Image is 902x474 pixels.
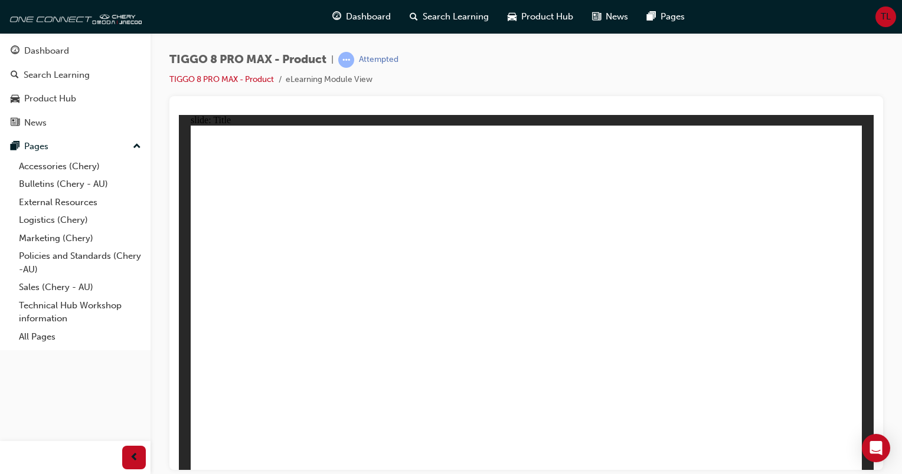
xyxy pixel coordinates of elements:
[14,229,146,248] a: Marketing (Chery)
[6,5,142,28] img: oneconnect
[638,5,694,29] a: pages-iconPages
[400,5,498,29] a: search-iconSearch Learning
[169,74,274,84] a: TIGGO 8 PRO MAX - Product
[323,5,400,29] a: guage-iconDashboard
[24,68,90,82] div: Search Learning
[332,9,341,24] span: guage-icon
[521,10,573,24] span: Product Hub
[410,9,418,24] span: search-icon
[5,136,146,157] button: Pages
[169,53,326,67] span: TIGGO 8 PRO MAX - Product
[11,94,19,104] span: car-icon
[5,40,146,62] a: Dashboard
[875,6,896,27] button: TL
[24,44,69,58] div: Dashboard
[5,112,146,134] a: News
[14,297,146,328] a: Technical Hub Workshop information
[862,434,890,462] div: Open Intercom Messenger
[11,46,19,57] span: guage-icon
[606,10,628,24] span: News
[11,118,19,129] span: news-icon
[14,328,146,346] a: All Pages
[130,450,139,465] span: prev-icon
[661,10,685,24] span: Pages
[14,175,146,193] a: Bulletins (Chery - AU)
[24,116,47,130] div: News
[5,64,146,86] a: Search Learning
[14,193,146,212] a: External Resources
[14,211,146,229] a: Logistics (Chery)
[11,141,19,152] span: pages-icon
[14,278,146,297] a: Sales (Chery - AU)
[592,9,601,24] span: news-icon
[647,9,656,24] span: pages-icon
[14,157,146,176] a: Accessories (Chery)
[508,9,517,24] span: car-icon
[583,5,638,29] a: news-iconNews
[133,139,141,154] span: up-icon
[331,53,334,67] span: |
[346,10,391,24] span: Dashboard
[11,70,19,81] span: search-icon
[286,73,372,87] li: eLearning Module View
[359,54,398,65] div: Attempted
[338,52,354,68] span: learningRecordVerb_ATTEMPT-icon
[24,92,76,106] div: Product Hub
[14,247,146,278] a: Policies and Standards (Chery -AU)
[5,38,146,136] button: DashboardSearch LearningProduct HubNews
[498,5,583,29] a: car-iconProduct Hub
[24,140,48,153] div: Pages
[423,10,489,24] span: Search Learning
[881,10,891,24] span: TL
[5,88,146,110] a: Product Hub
